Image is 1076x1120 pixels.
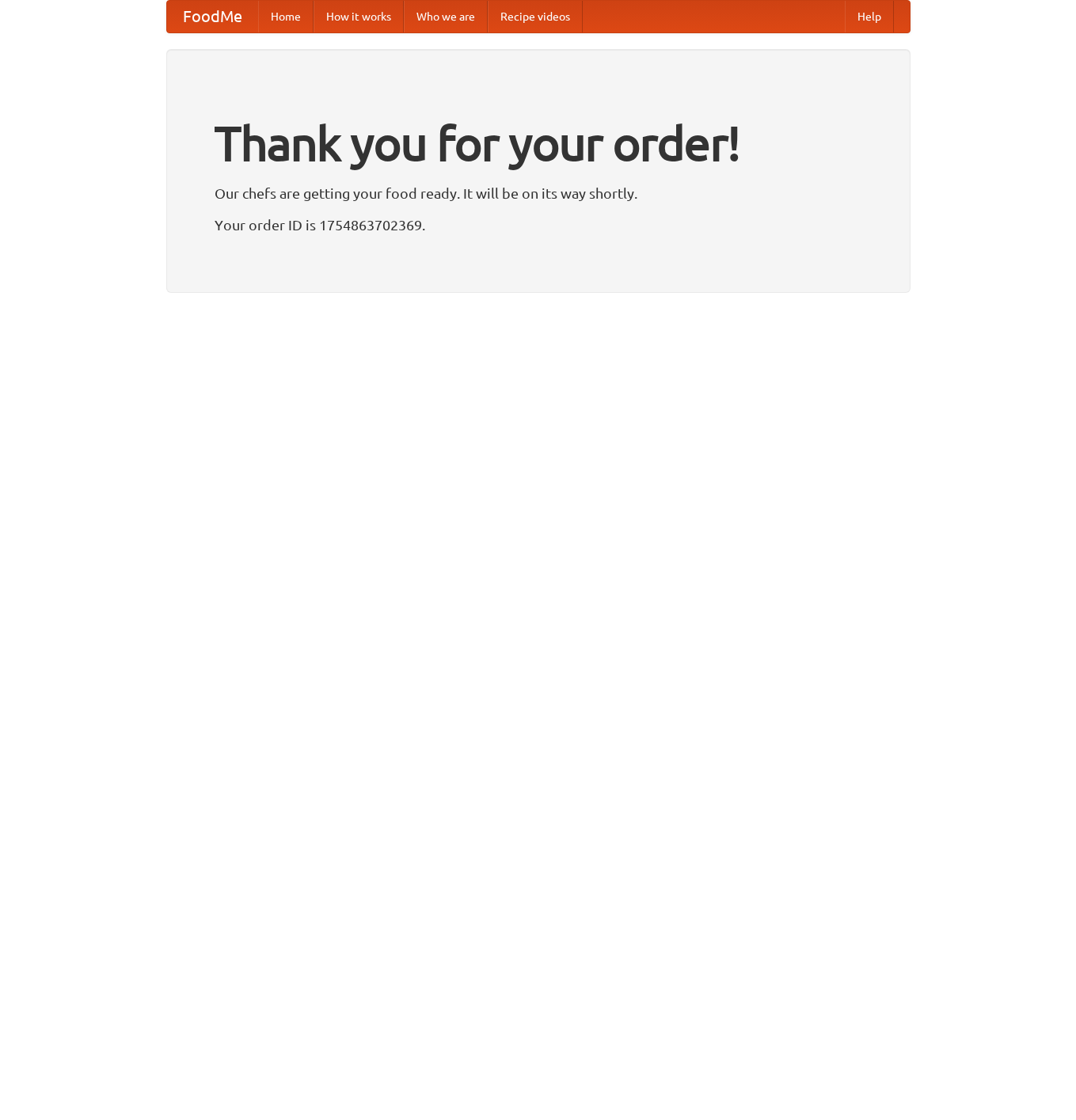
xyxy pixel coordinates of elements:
a: Who we are [404,1,488,32]
a: How it works [314,1,404,32]
a: Help [845,1,894,32]
h1: Thank you for your order! [215,105,862,181]
p: Our chefs are getting your food ready. It will be on its way shortly. [215,181,862,205]
a: Home [258,1,314,32]
a: Recipe videos [488,1,583,32]
p: Your order ID is 1754863702369. [215,213,862,237]
a: FoodMe [167,1,258,32]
